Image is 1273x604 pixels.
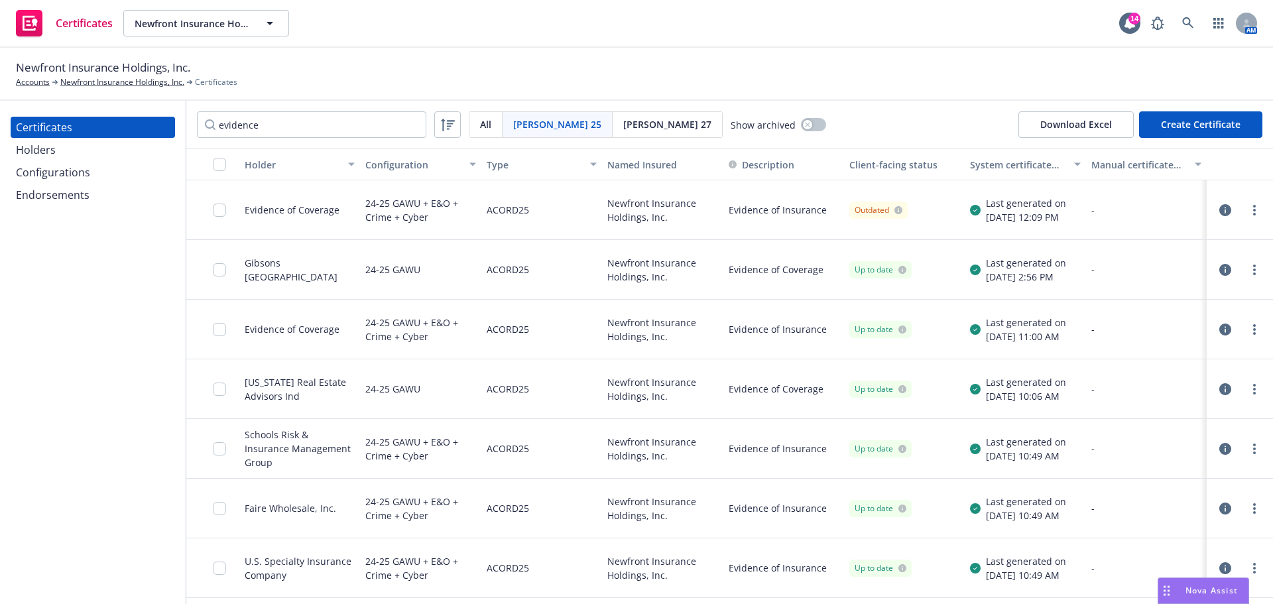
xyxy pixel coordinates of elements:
button: Evidence of Insurance [729,322,827,336]
a: Newfront Insurance Holdings, Inc. [60,76,184,88]
div: Up to date [855,324,906,335]
div: Up to date [855,383,906,395]
div: ACORD25 [487,308,529,351]
div: [DATE] 2:56 PM [986,270,1066,284]
button: Evidence of Insurance [729,501,827,515]
button: Download Excel [1018,111,1134,138]
button: Newfront Insurance Holdings, Inc. [123,10,289,36]
button: Named Insured [602,149,723,180]
div: 24-25 GAWU [365,248,420,291]
div: Newfront Insurance Holdings, Inc. [602,240,723,300]
div: Outdated [855,204,902,216]
button: Evidence of Coverage [729,263,823,276]
div: ACORD25 [487,546,529,589]
div: [DATE] 10:49 AM [986,449,1066,463]
button: Configuration [360,149,481,180]
input: Toggle Row Selected [213,562,226,575]
div: Up to date [855,503,906,514]
div: ACORD25 [487,427,529,470]
div: Last generated on [986,375,1066,389]
span: [PERSON_NAME] 25 [513,117,601,131]
a: Holders [11,139,175,160]
span: Nova Assist [1185,585,1238,596]
div: Up to date [855,562,906,574]
a: Search [1175,10,1201,36]
div: ACORD25 [487,487,529,530]
a: Certificates [11,117,175,138]
a: Report a Bug [1144,10,1171,36]
div: Faire Wholesale, Inc. [245,501,336,515]
div: Certificates [16,117,72,138]
div: - [1091,203,1201,217]
a: Accounts [16,76,50,88]
input: Filter by keyword [197,111,426,138]
a: more [1246,441,1262,457]
div: U.S. Specialty Insurance Company [245,554,355,582]
div: Newfront Insurance Holdings, Inc. [602,538,723,598]
button: Type [481,149,602,180]
a: more [1246,262,1262,278]
div: Last generated on [986,435,1066,449]
input: Toggle Row Selected [213,383,226,396]
div: Evidence of Coverage [245,203,339,217]
div: [DATE] 10:06 AM [986,389,1066,403]
input: Toggle Row Selected [213,442,226,455]
div: Manual certificate last generated [1091,158,1187,172]
button: Evidence of Insurance [729,442,827,455]
div: Holders [16,139,56,160]
div: Configurations [16,162,90,183]
input: Toggle Row Selected [213,263,226,276]
a: Certificates [11,5,118,42]
span: Newfront Insurance Holdings, Inc. [135,17,249,30]
input: Select all [213,158,226,171]
div: Newfront Insurance Holdings, Inc. [602,479,723,538]
div: ACORD25 [487,188,529,231]
div: Named Insured [607,158,717,172]
button: Holder [239,149,360,180]
a: more [1246,501,1262,516]
div: Last generated on [986,196,1066,210]
span: All [480,117,491,131]
div: Schools Risk & Insurance Management Group [245,428,355,469]
button: Evidence of Coverage [729,382,823,396]
a: more [1246,381,1262,397]
a: more [1246,560,1262,576]
a: Endorsements [11,184,175,206]
button: Manual certificate last generated [1086,149,1207,180]
div: 24-25 GAWU + E&O + Crime + Cyber [365,427,475,470]
div: Up to date [855,264,906,276]
div: Last generated on [986,256,1066,270]
div: Up to date [855,443,906,455]
div: Type [487,158,582,172]
div: - [1091,501,1201,515]
button: System certificate last generated [965,149,1085,180]
div: System certificate last generated [970,158,1065,172]
div: Holder [245,158,340,172]
div: - [1091,442,1201,455]
a: more [1246,202,1262,218]
span: Newfront Insurance Holdings, Inc. [16,59,190,76]
button: Evidence of Insurance [729,561,827,575]
input: Toggle Row Selected [213,204,226,217]
div: - [1091,322,1201,336]
button: Nova Assist [1158,577,1249,604]
div: Evidence of Coverage [245,322,339,336]
div: Newfront Insurance Holdings, Inc. [602,359,723,419]
div: Gibsons [GEOGRAPHIC_DATA] [245,256,355,284]
button: Create Certificate [1139,111,1262,138]
div: ACORD25 [487,248,529,291]
div: ACORD25 [487,367,529,410]
div: [DATE] 10:49 AM [986,509,1066,522]
div: Configuration [365,158,461,172]
div: [DATE] 10:49 AM [986,568,1066,582]
div: - [1091,263,1201,276]
a: Configurations [11,162,175,183]
button: Description [729,158,794,172]
button: Evidence of Insurance [729,203,827,217]
div: Newfront Insurance Holdings, Inc. [602,419,723,479]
